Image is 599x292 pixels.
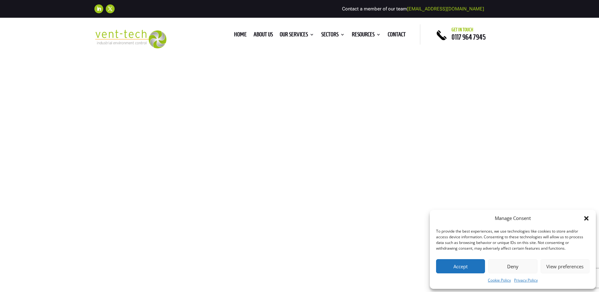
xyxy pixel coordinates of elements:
[436,228,589,251] div: To provide the best experiences, we use technologies like cookies to store and/or access device i...
[352,32,381,39] a: Resources
[452,27,473,32] span: Get in touch
[452,33,486,41] a: 0117 964 7945
[514,277,538,284] a: Privacy Policy
[488,259,537,273] button: Deny
[541,259,590,273] button: View preferences
[321,32,345,39] a: Sectors
[583,215,590,222] div: Close dialog
[388,32,406,39] a: Contact
[94,30,167,48] img: 2023-09-27T08_35_16.549ZVENT-TECH---Clear-background
[488,277,511,284] a: Cookie Policy
[342,6,484,12] span: Contact a member of our team
[436,259,485,273] button: Accept
[94,4,103,13] a: Follow on LinkedIn
[234,32,247,39] a: Home
[280,32,314,39] a: Our Services
[254,32,273,39] a: About us
[495,215,531,222] div: Manage Consent
[407,6,484,12] a: [EMAIL_ADDRESS][DOMAIN_NAME]
[106,4,115,13] a: Follow on X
